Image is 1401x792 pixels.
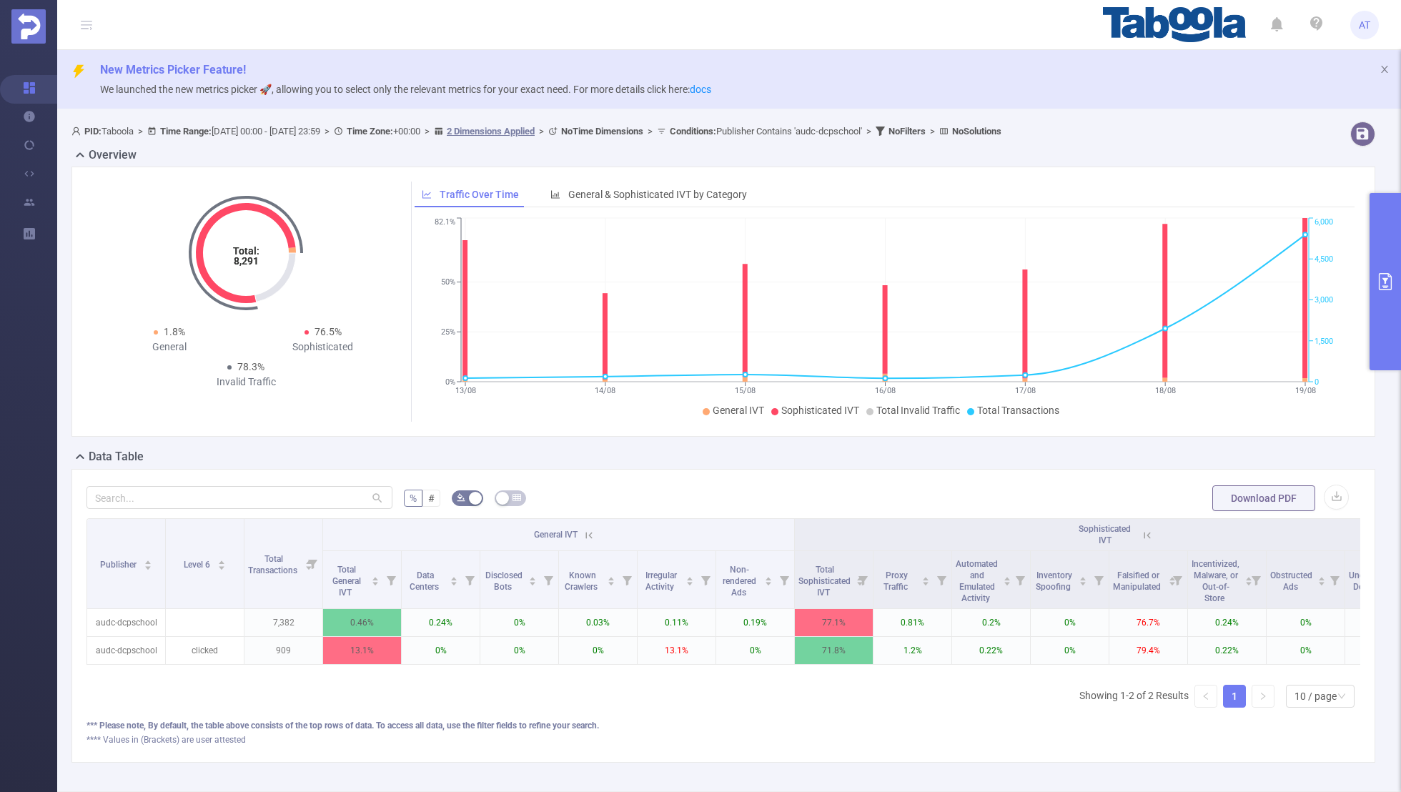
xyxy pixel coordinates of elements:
button: icon: close [1380,61,1390,77]
p: 0% [716,637,794,664]
i: icon: caret-down [608,580,615,584]
p: 0.24% [402,609,480,636]
a: 1 [1224,685,1245,707]
i: icon: right [1259,692,1267,701]
span: Automated and Emulated Activity [956,559,998,603]
li: Next Page [1252,685,1274,708]
p: 0.19% [716,609,794,636]
tspan: 4,500 [1315,254,1333,264]
span: Undisclosed Detection [1349,570,1396,592]
i: icon: caret-down [1079,580,1087,584]
i: Filter menu [617,551,637,608]
h2: Data Table [89,448,144,465]
tspan: Total: [233,245,259,257]
p: 0.22% [952,637,1030,664]
i: icon: caret-down [922,580,930,584]
i: icon: caret-up [608,575,615,579]
p: audc-dcpschool [87,609,165,636]
tspan: 82.1% [435,218,455,227]
span: 76.5% [315,326,342,337]
i: icon: caret-up [1244,575,1252,579]
i: icon: thunderbolt [71,64,86,79]
li: 1 [1223,685,1246,708]
tspan: 14/08 [595,386,615,395]
p: 0.24% [1188,609,1266,636]
span: > [320,126,334,137]
div: Sophisticated [246,340,400,355]
i: icon: down [1337,692,1346,702]
span: Sophisticated IVT [1079,524,1131,545]
div: Invalid Traffic [169,375,323,390]
i: Filter menu [460,551,480,608]
span: Total Transactions [248,554,299,575]
i: icon: caret-down [450,580,458,584]
span: Known Crawlers [565,570,600,592]
li: Previous Page [1194,685,1217,708]
span: Data Centers [410,570,441,592]
b: PID: [84,126,102,137]
p: 0.22% [1188,637,1266,664]
i: icon: left [1202,692,1210,701]
p: 909 [244,637,322,664]
i: icon: caret-up [1003,575,1011,579]
span: Falsified or Manipulated [1113,570,1163,592]
span: > [134,126,147,137]
span: # [428,492,435,504]
i: Filter menu [1010,551,1030,608]
tspan: 50% [441,278,455,287]
i: icon: caret-down [686,580,694,584]
p: 0% [559,637,637,664]
p: 0% [1031,637,1109,664]
div: Sort [1317,575,1326,583]
span: Level 6 [184,560,212,570]
span: Sophisticated IVT [781,405,859,416]
i: icon: caret-up [765,575,773,579]
span: Publisher [100,560,139,570]
i: Filter menu [1167,551,1187,608]
i: icon: line-chart [422,189,432,199]
i: icon: user [71,127,84,136]
i: Filter menu [1325,551,1345,608]
p: 0% [1267,609,1345,636]
span: Total General IVT [332,565,361,598]
span: Total Sophisticated IVT [798,565,851,598]
tspan: 8,291 [234,255,259,267]
tspan: 17/08 [1014,386,1035,395]
div: Sort [1079,575,1087,583]
p: 0.03% [559,609,637,636]
p: 0% [1267,637,1345,664]
p: 0.81% [873,609,951,636]
span: % [410,492,417,504]
i: icon: caret-down [144,564,152,568]
i: icon: close [1380,64,1390,74]
tspan: 25% [441,327,455,337]
p: 0% [1031,609,1109,636]
span: Obstructed Ads [1270,570,1312,592]
div: Sort [607,575,615,583]
span: 1.8% [164,326,185,337]
span: Total Transactions [977,405,1059,416]
i: icon: caret-up [450,575,458,579]
span: > [420,126,434,137]
i: icon: caret-down [217,564,225,568]
i: icon: caret-up [686,575,694,579]
b: Time Range: [160,126,212,137]
tspan: 6,000 [1315,218,1333,227]
i: icon: caret-up [217,558,225,563]
b: No Filters [888,126,926,137]
i: Filter menu [381,551,401,608]
i: icon: caret-down [1317,580,1325,584]
tspan: 16/08 [875,386,896,395]
p: 0% [480,609,558,636]
span: We launched the new metrics picker 🚀, allowing you to select only the relevant metrics for your e... [100,84,711,95]
span: Total Invalid Traffic [876,405,960,416]
img: Protected Media [11,9,46,44]
i: Filter menu [931,551,951,608]
i: icon: bar-chart [550,189,560,199]
p: 77.1% [795,609,873,636]
b: Conditions : [670,126,716,137]
span: Taboola [DATE] 00:00 - [DATE] 23:59 +00:00 [71,126,1001,137]
i: Filter menu [1246,551,1266,608]
p: 0.2% [952,609,1030,636]
div: Sort [1244,575,1253,583]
